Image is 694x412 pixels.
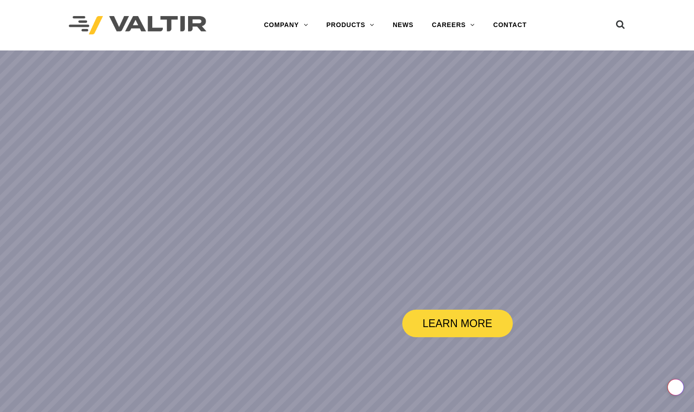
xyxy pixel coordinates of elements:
[317,16,383,34] a: PRODUCTS
[69,16,206,35] img: Valtir
[402,310,513,337] a: LEARN MORE
[422,16,484,34] a: CAREERS
[383,16,422,34] a: NEWS
[484,16,536,34] a: CONTACT
[255,16,317,34] a: COMPANY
